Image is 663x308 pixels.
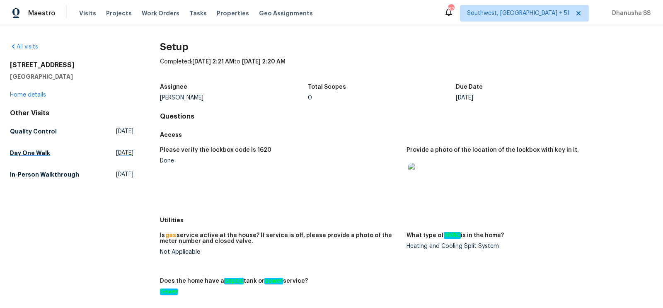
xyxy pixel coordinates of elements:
div: Not Applicable [160,249,400,255]
div: [PERSON_NAME] [160,95,308,101]
span: Projects [106,9,132,17]
h5: Day One Walk [10,149,50,157]
a: Home details [10,92,46,98]
span: [DATE] [116,127,133,136]
em: gas [165,232,177,239]
h5: Total Scopes [308,84,346,90]
em: Sewer [160,289,178,295]
div: Done [160,158,400,164]
h4: Questions [160,112,653,121]
span: Visits [79,9,96,17]
div: 0 [308,95,456,101]
span: [DATE] [116,170,133,179]
h5: Utilities [160,216,653,224]
h5: Due Date [456,84,483,90]
a: All visits [10,44,38,50]
h5: Assignee [160,84,187,90]
h5: Please verify the lockbox code is 1620 [160,147,271,153]
h5: Is service active at the house? If service is off, please provide a photo of the meter number and... [160,233,400,244]
span: Properties [217,9,249,17]
h2: Setup [160,43,653,51]
h5: In-Person Walkthrough [10,170,79,179]
div: Heating and Cooling Split System [407,243,646,249]
em: sewer [264,278,283,284]
span: [DATE] 2:20 AM [242,59,286,65]
div: Other Visits [10,109,133,117]
em: septic [224,278,244,284]
h2: [STREET_ADDRESS] [10,61,133,69]
h5: Quality Control [10,127,57,136]
div: Completed: to [160,58,653,79]
h5: Does the home have a tank or service? [160,278,308,284]
div: [DATE] [456,95,604,101]
h5: What type of is in the home? [407,233,504,238]
a: Quality Control[DATE] [10,124,133,139]
h5: Access [160,131,653,139]
h5: [GEOGRAPHIC_DATA] [10,73,133,81]
div: 826 [448,5,454,13]
h5: Provide a photo of the location of the lockbox with key in it. [407,147,579,153]
span: Tasks [189,10,207,16]
span: Southwest, [GEOGRAPHIC_DATA] + 51 [467,9,570,17]
span: Maestro [28,9,56,17]
a: Day One Walk[DATE] [10,146,133,160]
em: HVAC [444,232,461,239]
a: In-Person Walkthrough[DATE] [10,167,133,182]
span: [DATE] 2:21 AM [192,59,234,65]
span: Geo Assignments [259,9,313,17]
span: [DATE] [116,149,133,157]
span: Work Orders [142,9,179,17]
span: Dhanusha SS [609,9,651,17]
